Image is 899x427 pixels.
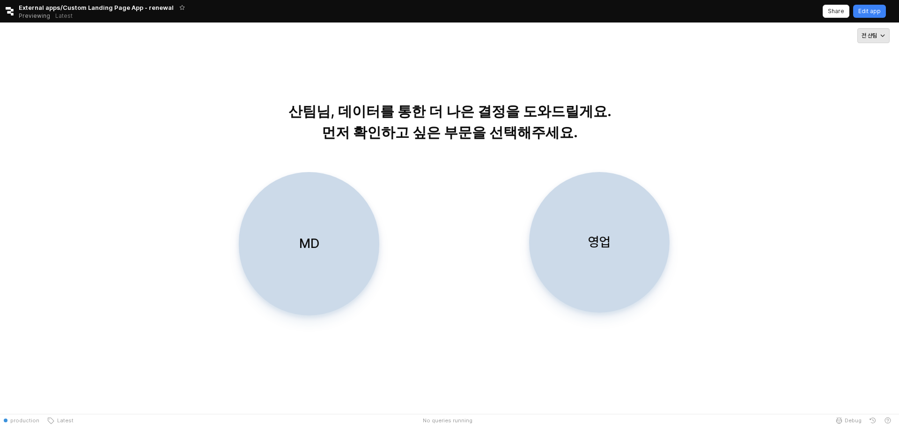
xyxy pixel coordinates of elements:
[43,414,77,427] button: Latest
[50,9,78,22] button: Releases and History
[55,12,73,20] p: Latest
[54,417,74,424] span: Latest
[853,5,886,18] button: Edit app
[19,9,78,22] div: Previewing Latest
[857,28,890,43] button: 전 산팀
[588,233,611,251] p: 영업
[823,5,849,18] button: Share app
[19,11,50,21] span: Previewing
[845,417,862,424] span: Debug
[423,417,472,424] span: No queries running
[862,32,877,39] p: 전 산팀
[832,414,865,427] button: Debug
[239,172,379,315] button: MD
[10,417,39,424] span: production
[177,3,187,12] button: Add app to favorites
[865,414,880,427] button: History
[529,172,670,313] button: 영업
[19,3,174,12] span: External apps/Custom Landing Page App - renewal
[828,7,844,15] p: Share
[211,101,689,143] p: 산팀님, 데이터를 통한 더 나은 결정을 도와드릴게요. 먼저 확인하고 싶은 부문을 선택해주세요.
[858,7,881,15] p: Edit app
[299,235,319,252] p: MD
[880,414,895,427] button: Help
